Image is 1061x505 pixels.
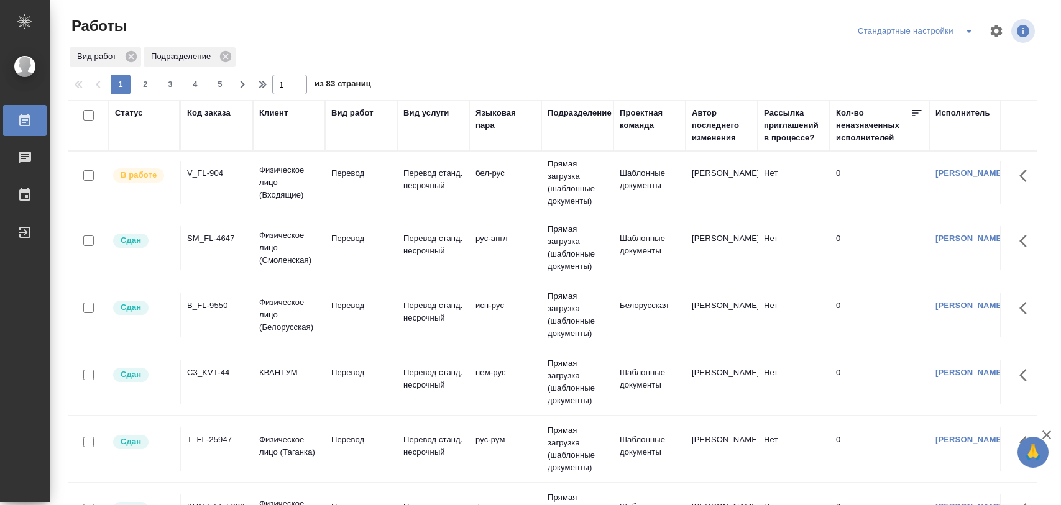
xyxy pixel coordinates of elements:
p: Сдан [121,435,141,448]
td: Шаблонные документы [613,161,686,204]
p: Перевод [331,167,391,180]
p: Перевод станд. несрочный [403,434,463,458]
p: Перевод станд. несрочный [403,366,463,391]
a: [PERSON_NAME] [935,301,1004,310]
button: 4 [185,75,205,94]
td: 0 [830,360,929,404]
div: Рассылка приглашений в процессе? [764,107,824,144]
p: Сдан [121,368,141,381]
div: Исполнитель выполняет работу [112,167,173,184]
td: Прямая загрузка (шаблонные документы) [541,217,613,279]
button: Здесь прячутся важные кнопки [1012,427,1042,457]
p: Подразделение [151,50,215,63]
p: Физическое лицо (Смоленская) [259,229,319,266]
p: Перевод [331,299,391,312]
td: [PERSON_NAME] [686,293,758,337]
div: Статус [115,107,143,119]
div: Вид работ [331,107,374,119]
td: Прямая загрузка (шаблонные документы) [541,351,613,413]
div: Исполнитель [935,107,990,119]
div: V_FL-904 [187,167,247,180]
td: Шаблонные документы [613,427,686,471]
p: Вид работ [77,50,121,63]
a: [PERSON_NAME] [935,168,1004,178]
button: 3 [160,75,180,94]
td: рус-рум [469,427,541,471]
td: Нет [758,427,830,471]
div: Подразделение [144,47,236,67]
div: Автор последнего изменения [692,107,751,144]
div: Проектная команда [620,107,679,132]
div: Менеджер проверил работу исполнителя, передает ее на следующий этап [112,434,173,450]
td: Нет [758,293,830,337]
td: Шаблонные документы [613,360,686,404]
button: Здесь прячутся важные кнопки [1012,360,1042,390]
span: 4 [185,78,205,91]
td: Нет [758,226,830,270]
p: В работе [121,169,157,181]
td: Нет [758,161,830,204]
span: Посмотреть информацию [1011,19,1037,43]
div: Кол-во неназначенных исполнителей [836,107,911,144]
span: 🙏 [1022,439,1044,465]
div: split button [855,21,981,41]
td: [PERSON_NAME] [686,360,758,404]
div: Код заказа [187,107,231,119]
a: [PERSON_NAME] [935,368,1004,377]
p: Сдан [121,301,141,314]
div: Вид работ [70,47,141,67]
button: 5 [210,75,230,94]
p: Физическое лицо (Белорусская) [259,296,319,334]
p: Перевод [331,232,391,245]
span: 5 [210,78,230,91]
button: Здесь прячутся важные кнопки [1012,226,1042,256]
span: 3 [160,78,180,91]
td: Нет [758,360,830,404]
p: Физическое лицо (Таганка) [259,434,319,458]
td: Белорусская [613,293,686,337]
div: Вид услуги [403,107,449,119]
button: 🙏 [1017,437,1049,468]
td: 0 [830,293,929,337]
p: КВАНТУМ [259,366,319,379]
span: Работы [68,16,127,36]
div: Менеджер проверил работу исполнителя, передает ее на следующий этап [112,232,173,249]
div: SM_FL-4647 [187,232,247,245]
div: Менеджер проверил работу исполнителя, передает ее на следующий этап [112,299,173,316]
td: [PERSON_NAME] [686,161,758,204]
td: нем-рус [469,360,541,404]
div: C3_KVT-44 [187,366,247,379]
td: Прямая загрузка (шаблонные документы) [541,284,613,346]
a: [PERSON_NAME] [935,435,1004,444]
span: 2 [135,78,155,91]
td: Шаблонные документы [613,226,686,270]
p: Перевод станд. несрочный [403,232,463,257]
div: Менеджер проверил работу исполнителя, передает ее на следующий этап [112,366,173,383]
td: [PERSON_NAME] [686,427,758,471]
p: Перевод станд. несрочный [403,299,463,324]
button: 2 [135,75,155,94]
td: бел-рус [469,161,541,204]
td: [PERSON_NAME] [686,226,758,270]
td: 0 [830,161,929,204]
a: [PERSON_NAME] [935,234,1004,243]
button: Здесь прячутся важные кнопки [1012,161,1042,191]
td: Прямая загрузка (шаблонные документы) [541,152,613,214]
p: Сдан [121,234,141,247]
p: Физическое лицо (Входящие) [259,164,319,201]
td: 0 [830,427,929,471]
td: исп-рус [469,293,541,337]
button: Здесь прячутся важные кнопки [1012,293,1042,323]
div: Клиент [259,107,288,119]
div: Подразделение [548,107,612,119]
p: Перевод [331,434,391,446]
div: Языковая пара [475,107,535,132]
span: из 83 страниц [315,76,371,94]
span: Настроить таблицу [981,16,1011,46]
p: Перевод [331,366,391,379]
td: Прямая загрузка (шаблонные документы) [541,418,613,480]
div: T_FL-25947 [187,434,247,446]
div: B_FL-9550 [187,299,247,312]
p: Перевод станд. несрочный [403,167,463,192]
td: рус-англ [469,226,541,270]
